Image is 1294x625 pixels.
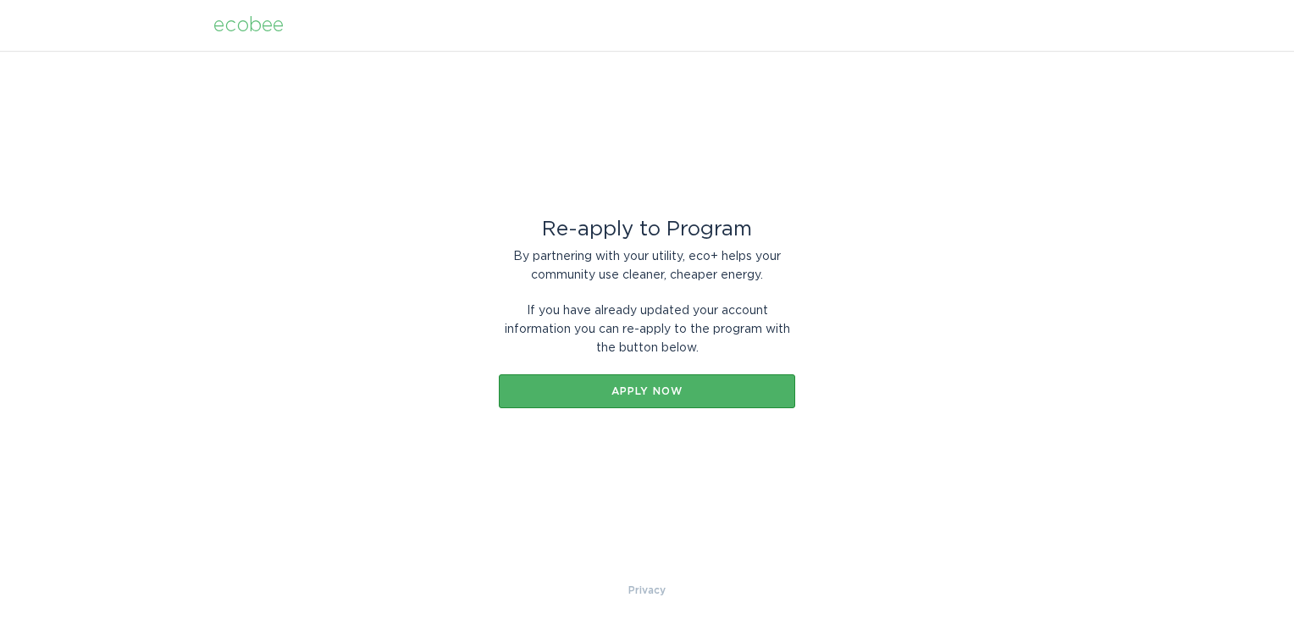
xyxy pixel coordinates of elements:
[499,247,795,285] div: By partnering with your utility, eco+ helps your community use cleaner, cheaper energy.
[628,581,666,600] a: Privacy Policy & Terms of Use
[499,301,795,357] div: If you have already updated your account information you can re-apply to the program with the but...
[499,374,795,408] button: Apply now
[213,16,284,35] div: ecobee
[499,220,795,239] div: Re-apply to Program
[507,386,787,396] div: Apply now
